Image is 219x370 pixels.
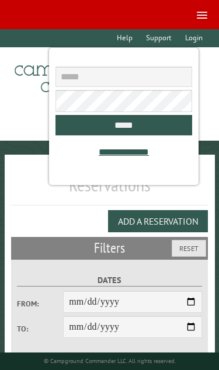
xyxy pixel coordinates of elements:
small: © Campground Commander LLC. All rights reserved. [44,357,176,365]
a: Login [179,29,208,47]
label: To: [17,323,63,334]
h2: Filters [11,237,208,259]
a: Help [112,29,138,47]
label: From: [17,298,63,309]
label: Dates [17,274,202,287]
button: Reset [172,240,206,257]
img: Campground Commander [11,52,157,97]
a: Support [141,29,177,47]
button: Add a Reservation [108,210,208,232]
h1: Reservations [11,173,208,205]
